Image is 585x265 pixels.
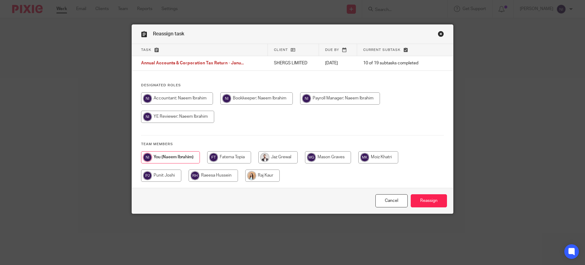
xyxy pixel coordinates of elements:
span: Task [141,48,151,52]
td: 10 of 19 subtasks completed [357,56,433,71]
a: Close this dialog window [375,194,408,207]
a: Close this dialog window [438,31,444,39]
span: Due by [325,48,339,52]
span: Current subtask [363,48,401,52]
span: Client [274,48,288,52]
span: Reassign task [153,31,184,36]
span: Annual Accounts & Corporation Tax Return - Janu... [141,61,244,66]
h4: Designated Roles [141,83,444,88]
input: Reassign [411,194,447,207]
h4: Team members [141,142,444,147]
p: SHERGS LIMITED [274,60,313,66]
p: [DATE] [325,60,351,66]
